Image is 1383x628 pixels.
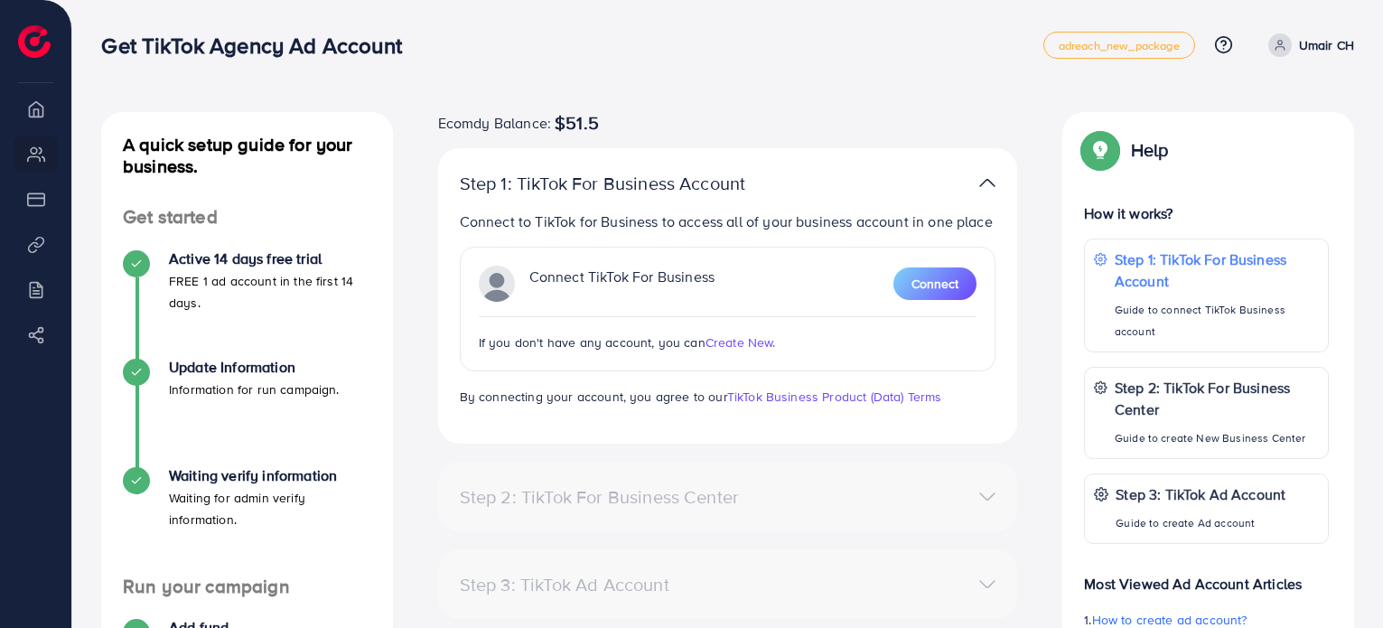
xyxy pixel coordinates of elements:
h3: Get TikTok Agency Ad Account [101,33,416,59]
button: Connect [893,267,977,300]
p: Help [1131,139,1169,161]
p: Connect to TikTok for Business to access all of your business account in one place [460,211,996,232]
p: Umair CH [1299,34,1354,56]
img: logo [18,25,51,58]
p: Step 1: TikTok For Business Account [1115,248,1319,292]
p: Waiting for admin verify information. [169,487,371,530]
p: Step 3: TikTok Ad Account [1116,483,1285,505]
p: Guide to create Ad account [1116,512,1285,534]
h4: A quick setup guide for your business. [101,134,393,177]
img: Popup guide [1084,134,1117,166]
span: If you don't have any account, you can [479,333,706,351]
p: Step 1: TikTok For Business Account [460,173,808,194]
p: How it works? [1084,202,1329,224]
span: Connect [911,275,958,293]
p: Guide to create New Business Center [1115,427,1319,449]
p: Connect TikTok For Business [529,266,715,302]
li: Active 14 days free trial [101,250,393,359]
span: Ecomdy Balance: [438,112,551,134]
li: Waiting verify information [101,467,393,576]
h4: Waiting verify information [169,467,371,484]
span: $51.5 [555,112,599,134]
a: adreach_new_package [1043,32,1195,59]
h4: Active 14 days free trial [169,250,371,267]
h4: Update Information [169,359,340,376]
span: Create New. [706,333,776,351]
p: Step 2: TikTok For Business Center [1115,377,1319,420]
a: Umair CH [1261,33,1354,57]
a: TikTok Business Product (Data) Terms [727,388,942,406]
img: TikTok partner [979,170,995,196]
h4: Get started [101,206,393,229]
p: FREE 1 ad account in the first 14 days. [169,270,371,314]
p: Information for run campaign. [169,379,340,400]
img: TikTok partner [479,266,515,302]
p: Most Viewed Ad Account Articles [1084,558,1329,595]
li: Update Information [101,359,393,467]
h4: Run your campaign [101,576,393,598]
span: adreach_new_package [1059,40,1180,52]
p: By connecting your account, you agree to our [460,386,996,408]
p: Guide to connect TikTok Business account [1115,299,1319,342]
